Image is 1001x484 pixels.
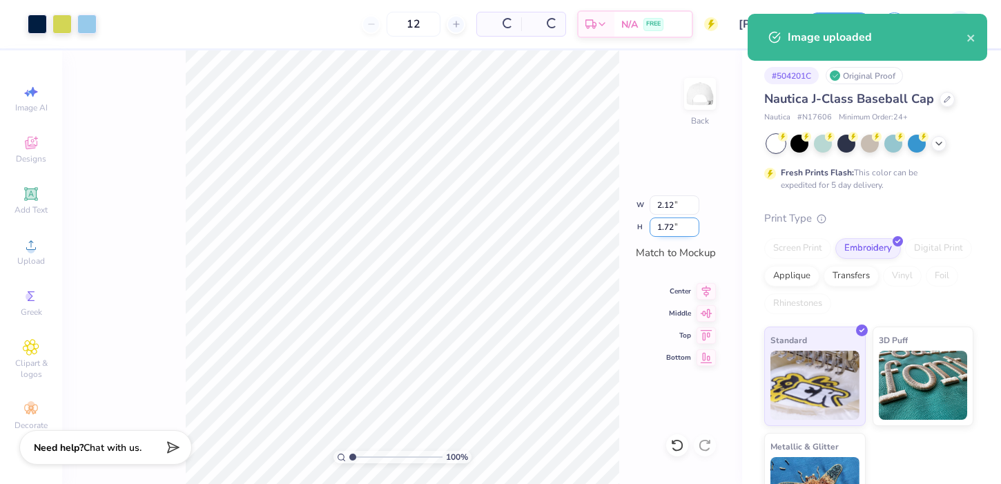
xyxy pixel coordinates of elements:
[686,80,714,108] img: Back
[728,10,796,38] input: Untitled Design
[764,211,973,226] div: Print Type
[666,331,691,340] span: Top
[764,67,819,84] div: # 504201C
[764,266,819,287] div: Applique
[764,238,831,259] div: Screen Print
[781,166,951,191] div: This color can be expedited for 5 day delivery.
[84,441,142,454] span: Chat with us.
[824,266,879,287] div: Transfers
[839,112,908,124] span: Minimum Order: 24 +
[34,441,84,454] strong: Need help?
[788,29,966,46] div: Image uploaded
[883,266,922,287] div: Vinyl
[781,167,854,178] strong: Fresh Prints Flash:
[14,204,48,215] span: Add Text
[16,153,46,164] span: Designs
[764,293,831,314] div: Rhinestones
[770,439,839,454] span: Metallic & Glitter
[646,19,661,29] span: FREE
[15,102,48,113] span: Image AI
[621,17,638,32] span: N/A
[797,112,832,124] span: # N17606
[770,351,859,420] img: Standard
[666,309,691,318] span: Middle
[446,451,468,463] span: 100 %
[770,333,807,347] span: Standard
[21,307,42,318] span: Greek
[764,90,934,107] span: Nautica J-Class Baseball Cap
[387,12,440,37] input: – –
[879,351,968,420] img: 3D Puff
[7,358,55,380] span: Clipart & logos
[826,67,903,84] div: Original Proof
[879,333,908,347] span: 3D Puff
[17,255,45,267] span: Upload
[926,266,958,287] div: Foil
[666,353,691,362] span: Bottom
[14,420,48,431] span: Decorate
[835,238,901,259] div: Embroidery
[905,238,972,259] div: Digital Print
[966,29,976,46] button: close
[764,112,790,124] span: Nautica
[666,287,691,296] span: Center
[691,115,709,127] div: Back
